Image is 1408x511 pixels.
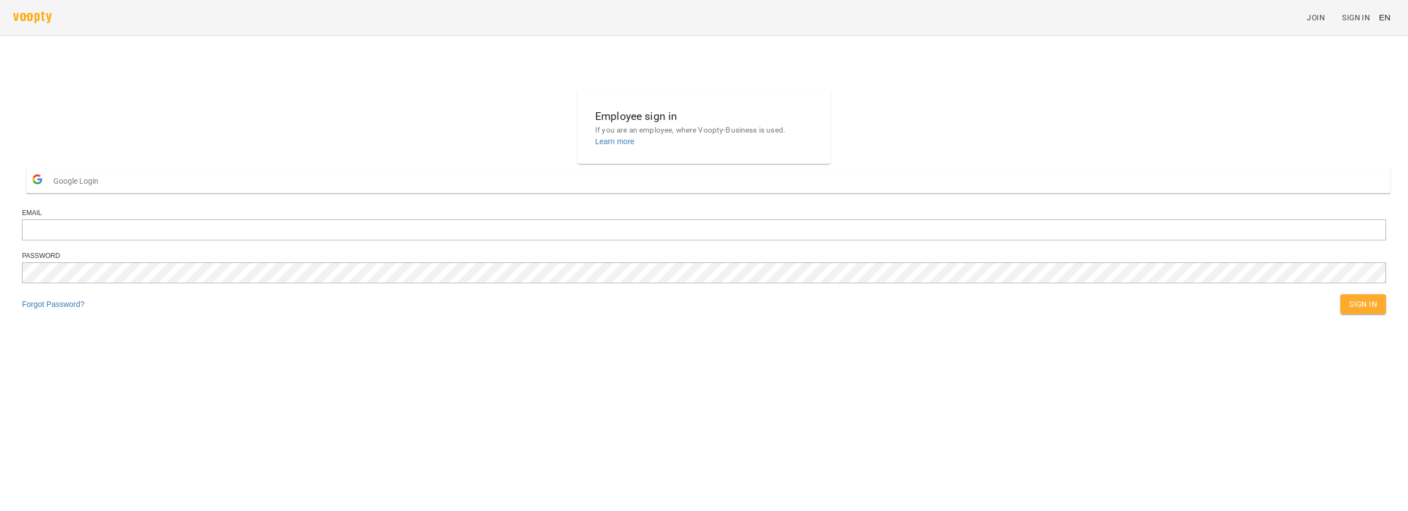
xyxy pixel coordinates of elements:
[22,208,1386,218] div: Email
[13,12,52,23] img: voopty.png
[53,170,104,192] span: Google Login
[26,168,1390,193] button: Google Login
[1302,8,1338,28] a: Join
[1379,12,1390,23] span: EN
[1338,8,1374,28] a: Sign In
[1374,7,1395,28] button: EN
[1342,11,1370,24] span: Sign In
[1340,294,1386,314] button: Sign In
[595,137,635,146] a: Learn more
[595,108,813,125] h6: Employee sign in
[1349,298,1377,311] span: Sign In
[22,300,85,309] a: Forgot Password?
[586,99,822,156] button: Employee sign inIf you are an employee, where Voopty-Business is used.Learn more
[1307,11,1325,24] span: Join
[22,251,1386,261] div: Password
[595,125,813,136] p: If you are an employee, where Voopty-Business is used.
